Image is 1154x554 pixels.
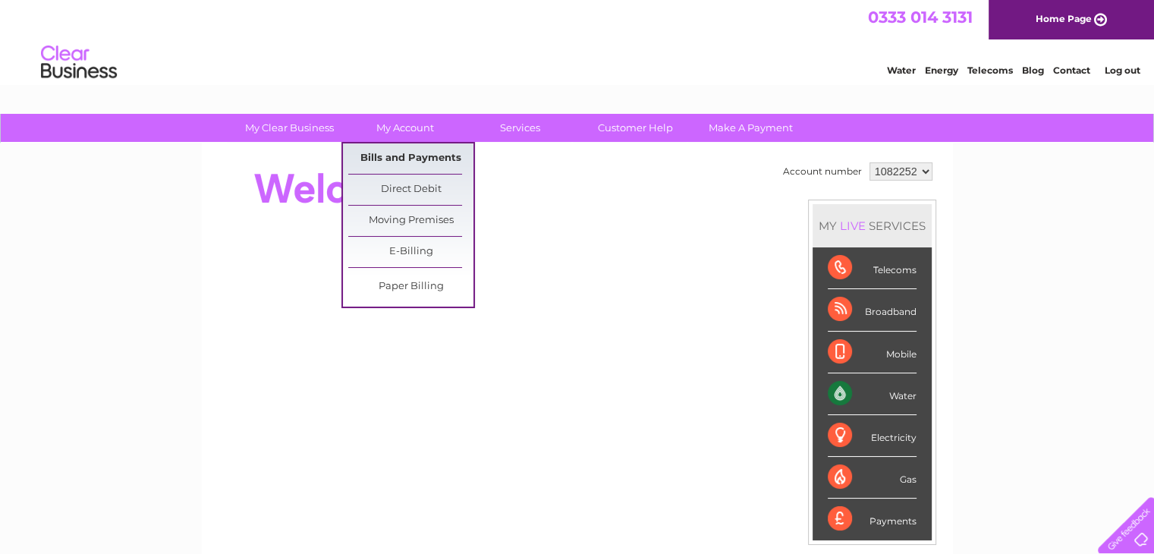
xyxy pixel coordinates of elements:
a: Water [887,65,916,76]
div: LIVE [837,219,869,233]
a: Energy [925,65,958,76]
a: Blog [1022,65,1044,76]
a: Moving Premises [348,206,473,236]
a: Services [458,114,583,142]
div: Electricity [828,415,917,457]
a: Log out [1104,65,1140,76]
a: Make A Payment [688,114,813,142]
div: Telecoms [828,247,917,289]
a: Contact [1053,65,1090,76]
a: Customer Help [573,114,698,142]
a: Telecoms [967,65,1013,76]
a: E-Billing [348,237,473,267]
div: Mobile [828,332,917,373]
a: My Account [342,114,467,142]
img: logo.png [40,39,118,86]
a: My Clear Business [227,114,352,142]
div: Payments [828,499,917,540]
div: Water [828,373,917,415]
div: Gas [828,457,917,499]
td: Account number [779,159,866,184]
div: Broadband [828,289,917,331]
a: Bills and Payments [348,143,473,174]
div: Clear Business is a trading name of Verastar Limited (registered in [GEOGRAPHIC_DATA] No. 3667643... [219,8,936,74]
a: Direct Debit [348,175,473,205]
a: Paper Billing [348,272,473,302]
div: MY SERVICES [813,204,932,247]
a: 0333 014 3131 [868,8,973,27]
